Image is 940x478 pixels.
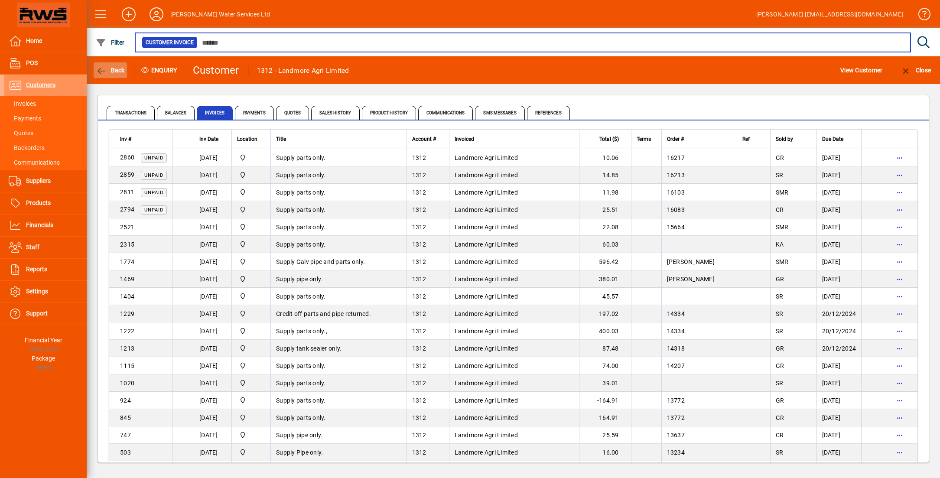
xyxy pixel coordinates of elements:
[898,62,933,78] button: Close
[816,340,862,357] td: 20/12/2024
[579,166,631,184] td: 14.85
[816,409,862,426] td: [DATE]
[144,207,163,213] span: Unpaid
[194,374,231,392] td: [DATE]
[455,224,518,231] span: Landmore Agri Limited
[667,134,684,144] span: Order #
[134,63,186,77] div: Enquiry
[4,215,87,236] a: Financials
[776,258,789,265] span: SMR
[667,258,715,265] span: [PERSON_NAME]
[115,7,143,22] button: Add
[776,154,784,161] span: GR
[237,309,265,319] span: Otorohanga
[455,206,518,213] span: Landmore Agri Limited
[120,134,131,144] span: Inv #
[237,292,265,301] span: Otorohanga
[237,240,265,249] span: Otorohanga
[776,189,789,196] span: SMR
[579,288,631,305] td: 45.57
[237,134,265,144] div: Location
[816,201,862,218] td: [DATE]
[120,171,134,178] span: 2859
[667,449,685,456] span: 13234
[412,362,426,369] span: 1312
[893,359,907,373] button: More options
[893,324,907,338] button: More options
[412,310,426,317] span: 1312
[776,310,784,317] span: SR
[412,380,426,387] span: 1312
[194,444,231,461] td: [DATE]
[120,362,134,369] span: 1115
[199,134,218,144] span: Inv Date
[4,140,87,155] a: Backorders
[276,362,326,369] span: Supply parts only.
[194,236,231,253] td: [DATE]
[816,218,862,236] td: [DATE]
[194,218,231,236] td: [DATE]
[362,106,416,120] span: Product History
[418,106,473,120] span: Communications
[579,305,631,322] td: -197.02
[816,184,862,201] td: [DATE]
[667,397,685,404] span: 13772
[579,253,631,270] td: 596.42
[194,166,231,184] td: [DATE]
[901,67,931,74] span: Close
[4,96,87,111] a: Invoices
[412,432,426,439] span: 1312
[9,130,33,137] span: Quotes
[276,293,326,300] span: Supply parts only.
[276,432,322,439] span: Supply pipe only.
[26,37,42,44] span: Home
[26,221,53,228] span: Financials
[9,159,60,166] span: Communications
[120,432,131,439] span: 747
[32,355,55,362] span: Package
[157,106,195,120] span: Balances
[816,392,862,409] td: [DATE]
[194,253,231,270] td: [DATE]
[26,59,38,66] span: POS
[579,236,631,253] td: 60.03
[816,236,862,253] td: [DATE]
[197,106,233,120] span: Invoices
[455,293,518,300] span: Landmore Agri Limited
[144,172,163,178] span: Unpaid
[455,397,518,404] span: Landmore Agri Limited
[412,345,426,352] span: 1312
[412,189,426,196] span: 1312
[822,134,856,144] div: Due Date
[667,362,685,369] span: 14207
[120,134,167,144] div: Inv #
[194,426,231,444] td: [DATE]
[455,345,518,352] span: Landmore Agri Limited
[667,310,685,317] span: 14334
[412,449,426,456] span: 1312
[455,380,518,387] span: Landmore Agri Limited
[235,106,274,120] span: Payments
[26,177,51,184] span: Suppliers
[276,345,342,352] span: Supply tank sealer only.
[146,38,194,47] span: Customer Invoice
[170,7,270,21] div: [PERSON_NAME] Water Services Ltd
[276,397,326,404] span: Supply parts only.
[143,7,170,22] button: Profile
[26,81,55,88] span: Customers
[194,184,231,201] td: [DATE]
[893,411,907,425] button: More options
[107,106,155,120] span: Transactions
[455,414,518,421] span: Landmore Agri Limited
[26,266,47,273] span: Reports
[776,206,784,213] span: CR
[4,111,87,126] a: Payments
[455,172,518,179] span: Landmore Agri Limited
[120,380,134,387] span: 1020
[893,393,907,407] button: More options
[893,185,907,199] button: More options
[120,328,134,335] span: 1222
[776,328,784,335] span: SR
[637,134,651,144] span: Terms
[816,444,862,461] td: [DATE]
